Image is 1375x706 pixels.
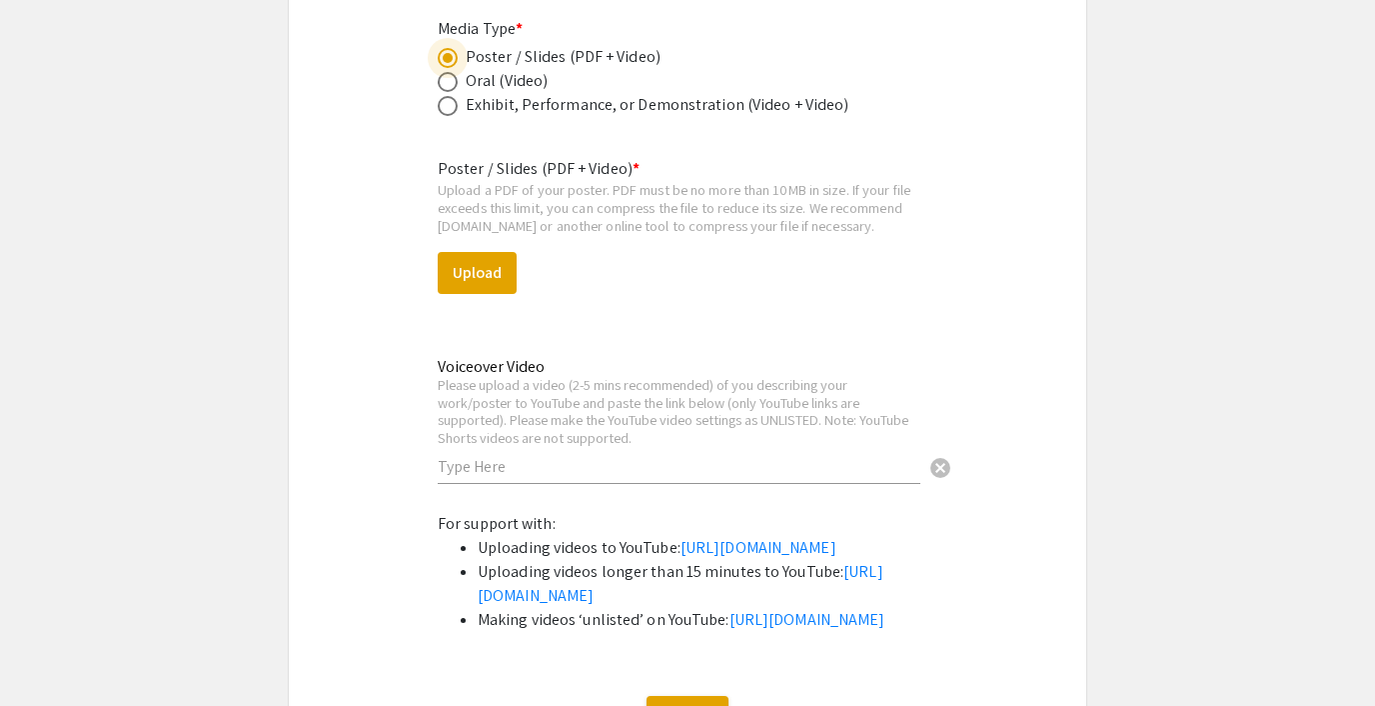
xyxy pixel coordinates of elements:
div: Exhibit, Performance, or Demonstration (Video + Video) [466,93,848,117]
mat-label: Poster / Slides (PDF + Video) [438,158,640,179]
a: [URL][DOMAIN_NAME] [681,537,836,558]
input: Type Here [438,456,920,477]
div: Please upload a video (2-5 mins recommended) of you describing your work/poster to YouTube and pa... [438,376,920,446]
div: Oral (Video) [466,69,548,93]
a: [URL][DOMAIN_NAME] [729,609,885,630]
button: Upload [438,252,517,294]
li: Uploading videos to YouTube: [478,536,937,560]
li: Uploading videos longer than 15 minutes to YouTube: [478,560,937,608]
li: Making videos ‘unlisted’ on YouTube: [478,608,937,632]
button: Clear [920,447,960,487]
span: cancel [928,456,952,480]
iframe: Chat [15,616,85,691]
div: Poster / Slides (PDF + Video) [466,45,661,69]
div: Upload a PDF of your poster. PDF must be no more than 10MB in size. If your file exceeds this lim... [438,181,937,234]
mat-label: Voiceover Video [438,356,545,377]
span: For support with: [438,513,556,534]
mat-label: Media Type [438,18,523,39]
